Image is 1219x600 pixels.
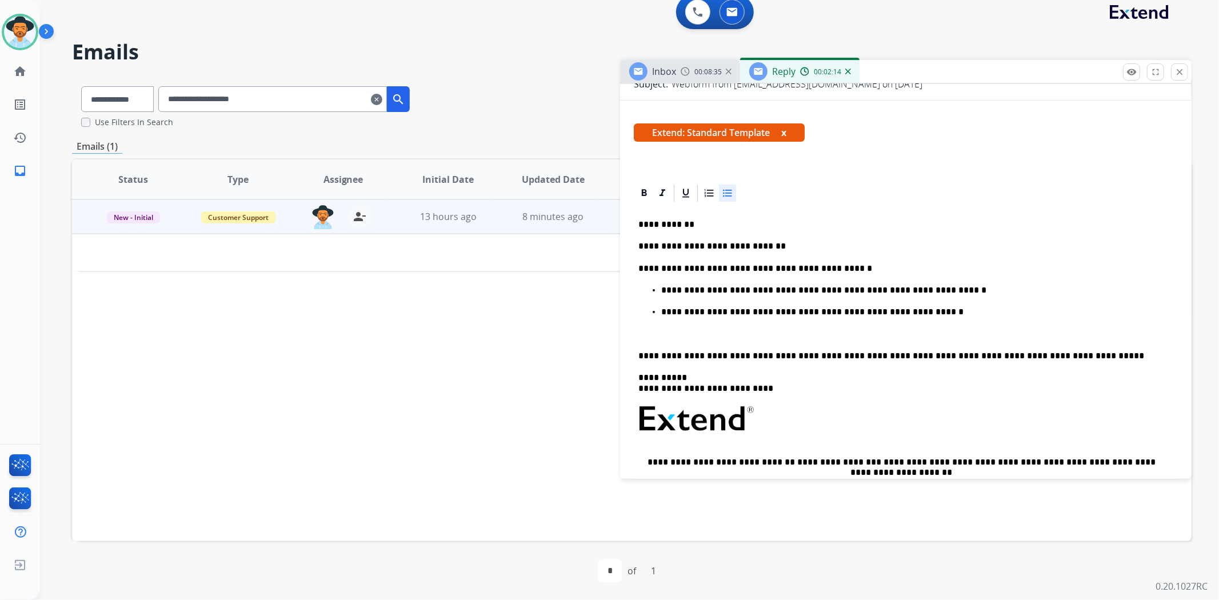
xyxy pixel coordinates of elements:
div: 1 [642,559,665,582]
p: Webform from [EMAIL_ADDRESS][DOMAIN_NAME] on [DATE] [672,77,922,91]
p: Subject: [634,77,668,91]
span: Reply [772,65,796,78]
div: Italic [654,185,671,202]
div: Bullet List [719,185,736,202]
span: Inbox [652,65,676,78]
label: Use Filters In Search [95,117,173,128]
img: agent-avatar [311,205,334,229]
span: New - Initial [107,211,160,223]
span: 00:08:35 [694,67,722,77]
span: Updated Date [522,173,585,186]
span: Customer Support [201,211,275,223]
mat-icon: inbox [13,164,27,178]
span: Extend: Standard Template [634,123,805,142]
h2: Emails [72,41,1192,63]
img: avatar [4,16,36,48]
mat-icon: remove_red_eye [1126,67,1137,77]
span: Assignee [323,173,363,186]
mat-icon: person_remove [353,210,366,223]
span: Initial Date [422,173,474,186]
mat-icon: home [13,65,27,78]
mat-icon: list_alt [13,98,27,111]
div: Bold [636,185,653,202]
p: Emails (1) [72,139,122,154]
span: 13 hours ago [420,210,477,223]
span: Status [118,173,148,186]
mat-icon: search [391,93,405,106]
mat-icon: close [1174,67,1185,77]
p: 0.20.1027RC [1156,579,1208,593]
div: of [628,564,636,578]
mat-icon: clear [371,93,382,106]
mat-icon: history [13,131,27,145]
button: x [781,126,786,139]
span: Type [227,173,249,186]
span: 8 minutes ago [522,210,583,223]
span: 00:02:14 [814,67,841,77]
mat-icon: fullscreen [1150,67,1161,77]
div: Ordered List [701,185,718,202]
div: Underline [677,185,694,202]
